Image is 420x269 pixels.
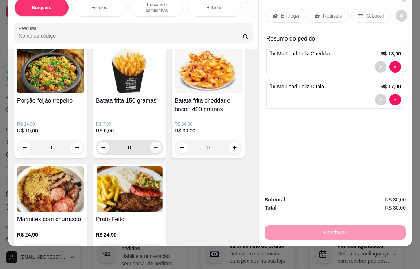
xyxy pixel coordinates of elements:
[17,48,84,93] img: product-image
[17,127,84,134] p: R$ 10,00
[96,215,163,224] h4: Prato Feito
[269,82,324,91] p: 1 x
[96,96,163,105] h4: Batata frita 150 gramas
[389,94,401,105] button: decrease-product-quantity
[206,5,222,11] p: Bebidas
[96,127,163,134] p: R$ 6,00
[277,84,324,89] span: Mc Food Feliz Duplo
[380,83,401,90] p: R$ 17,00
[175,121,242,127] p: R$ 34,90
[19,25,39,31] label: Pesquisa
[175,96,242,114] h4: Batata frita cheddar e bacon 400 gramas
[96,48,163,93] img: product-image
[380,50,401,57] p: R$ 13,00
[396,10,407,22] button: decrease-product-quantity
[265,205,276,211] strong: Total
[96,231,163,238] p: R$ 24,90
[71,142,83,153] button: increase-product-quantity
[175,127,242,134] p: R$ 30,00
[136,2,178,14] p: Porções e comidinhas
[96,121,163,127] p: R$ 7,90
[175,48,242,93] img: product-image
[375,61,386,73] button: decrease-product-quantity
[96,166,163,212] img: product-image
[97,142,109,153] button: decrease-product-quantity
[265,197,285,203] strong: Subtotal
[176,142,188,153] button: decrease-product-quantity
[17,231,84,238] p: R$ 24,90
[385,196,406,204] span: R$ 30,00
[389,61,401,73] button: decrease-product-quantity
[17,166,84,212] img: product-image
[266,34,404,43] p: Resumo do pedido
[17,121,84,127] p: R$ 14,90
[32,5,51,11] p: Burguers
[19,32,242,39] input: Pesquisa
[323,12,342,19] p: Retirada
[17,215,84,224] h4: Marmitex com churrasco
[91,5,107,11] p: Espetos
[277,51,330,57] span: Mc Food Feliz Cheddar
[385,204,406,212] span: R$ 30,00
[281,12,299,19] p: Entrega
[17,96,84,105] h4: Porção feijão tropeiro
[375,94,386,105] button: decrease-product-quantity
[366,12,384,19] p: C.Local
[150,142,162,153] button: increase-product-quantity
[229,142,240,153] button: increase-product-quantity
[19,142,30,153] button: decrease-product-quantity
[269,49,330,58] p: 1 x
